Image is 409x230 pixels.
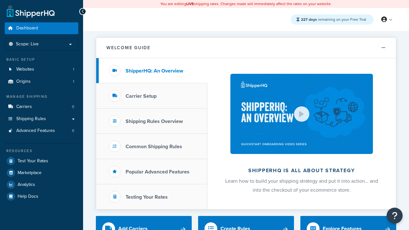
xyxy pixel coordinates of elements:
[18,194,38,199] span: Help Docs
[5,64,78,75] a: Websites1
[18,158,48,164] span: Test Your Rates
[5,57,78,62] div: Basic Setup
[5,76,78,88] a: Origins1
[5,167,78,179] a: Marketplace
[126,68,183,74] h3: ShipperHQ: An Overview
[16,104,32,110] span: Carriers
[5,64,78,75] li: Websites
[5,125,78,137] a: Advanced Features0
[72,128,74,134] span: 0
[5,76,78,88] li: Origins
[5,148,78,154] div: Resources
[16,116,46,122] span: Shipping Rules
[126,144,182,149] h3: Common Shipping Rules
[5,101,78,113] li: Carriers
[126,169,189,175] h3: Popular Advanced Features
[5,191,78,202] a: Help Docs
[16,42,39,47] span: Scope: Live
[5,22,78,34] a: Dashboard
[73,67,74,72] span: 1
[126,93,157,99] h3: Carrier Setup
[106,45,150,50] h2: Welcome Guide
[16,26,38,31] span: Dashboard
[186,1,194,7] b: LIVE
[126,194,168,200] h3: Testing Your Rates
[387,208,403,224] button: Open Resource Center
[225,177,378,194] span: Learn how to build your shipping strategy and put it into action… and into the checkout of your e...
[16,67,34,72] span: Websites
[301,17,317,22] strong: 227 days
[73,79,74,84] span: 1
[18,182,35,188] span: Analytics
[18,170,42,176] span: Marketplace
[301,17,366,22] span: remaining on your Free Trial
[16,79,31,84] span: Origins
[72,104,74,110] span: 0
[5,94,78,99] div: Manage Shipping
[230,74,373,154] img: ShipperHQ is all about strategy
[126,119,183,124] h3: Shipping Rules Overview
[5,113,78,125] a: Shipping Rules
[96,38,396,58] button: Welcome Guide
[5,155,78,167] a: Test Your Rates
[5,179,78,190] a: Analytics
[16,128,55,134] span: Advanced Features
[224,168,379,173] h2: ShipperHQ is all about strategy
[5,101,78,113] a: Carriers0
[5,125,78,137] li: Advanced Features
